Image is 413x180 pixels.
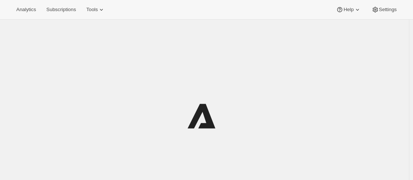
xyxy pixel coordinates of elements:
[16,7,36,13] span: Analytics
[379,7,397,13] span: Settings
[332,4,365,15] button: Help
[42,4,80,15] button: Subscriptions
[82,4,110,15] button: Tools
[12,4,40,15] button: Analytics
[86,7,98,13] span: Tools
[46,7,76,13] span: Subscriptions
[343,7,353,13] span: Help
[367,4,401,15] button: Settings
